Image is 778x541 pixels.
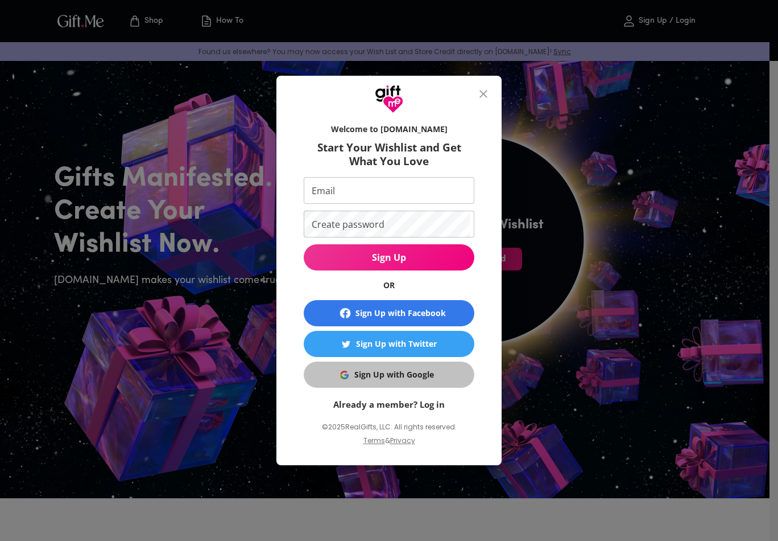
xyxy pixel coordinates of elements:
[340,371,349,379] img: Sign Up with Google
[342,340,350,349] img: Sign Up with Twitter
[356,338,437,350] div: Sign Up with Twitter
[355,307,446,319] div: Sign Up with Facebook
[304,331,474,357] button: Sign Up with TwitterSign Up with Twitter
[304,124,474,135] h6: Welcome to [DOMAIN_NAME]
[390,436,415,445] a: Privacy
[385,435,390,456] p: &
[363,436,385,445] a: Terms
[304,300,474,326] button: Sign Up with Facebook
[304,141,474,168] h6: Start Your Wishlist and Get What You Love
[375,85,403,113] img: GiftMe Logo
[304,420,474,435] p: © 2025 RealGifts, LLC. All rights reserved.
[304,244,474,270] button: Sign Up
[304,280,474,291] h6: OR
[354,368,434,381] div: Sign Up with Google
[304,251,474,264] span: Sign Up
[304,362,474,388] button: Sign Up with GoogleSign Up with Google
[333,399,445,410] a: Already a member? Log in
[470,80,497,108] button: close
